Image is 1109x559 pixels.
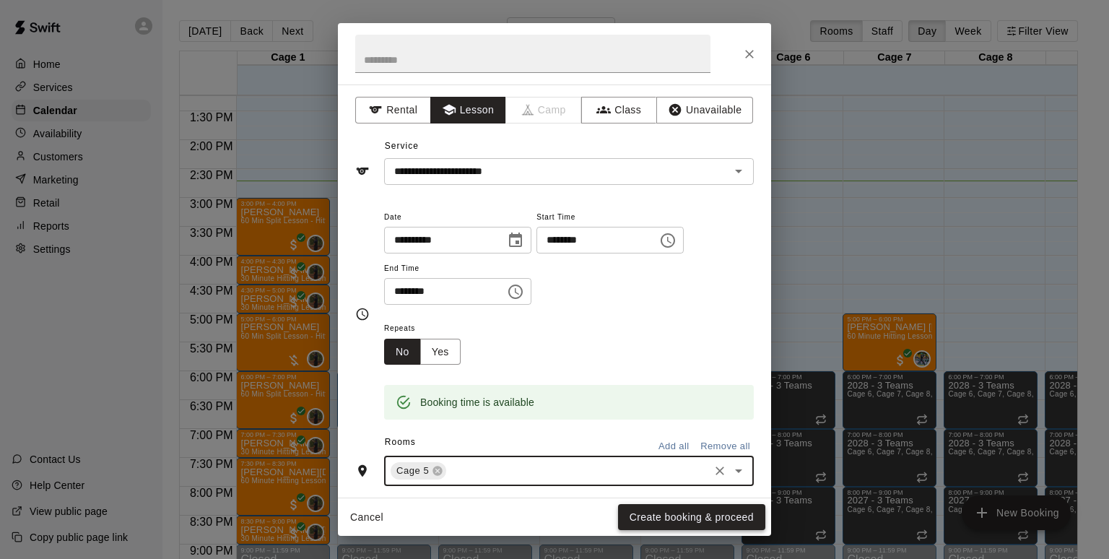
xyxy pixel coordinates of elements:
[391,464,435,478] span: Cage 5
[736,41,762,67] button: Close
[656,97,753,123] button: Unavailable
[501,226,530,255] button: Choose date, selected date is Oct 9, 2025
[618,504,765,531] button: Create booking & proceed
[506,97,582,123] span: Camps can only be created in the Services page
[384,208,531,227] span: Date
[651,435,697,458] button: Add all
[344,504,390,531] button: Cancel
[384,339,461,365] div: outlined button group
[355,164,370,178] svg: Service
[385,141,419,151] span: Service
[420,389,534,415] div: Booking time is available
[710,461,730,481] button: Clear
[581,97,657,123] button: Class
[355,97,431,123] button: Rental
[385,437,416,447] span: Rooms
[384,319,472,339] span: Repeats
[653,226,682,255] button: Choose time, selected time is 6:00 PM
[355,307,370,321] svg: Timing
[391,462,446,480] div: Cage 5
[729,461,749,481] button: Open
[536,208,684,227] span: Start Time
[697,435,754,458] button: Remove all
[384,339,421,365] button: No
[384,259,531,279] span: End Time
[501,277,530,306] button: Choose time, selected time is 7:00 PM
[420,339,461,365] button: Yes
[355,464,370,478] svg: Rooms
[729,161,749,181] button: Open
[430,97,506,123] button: Lesson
